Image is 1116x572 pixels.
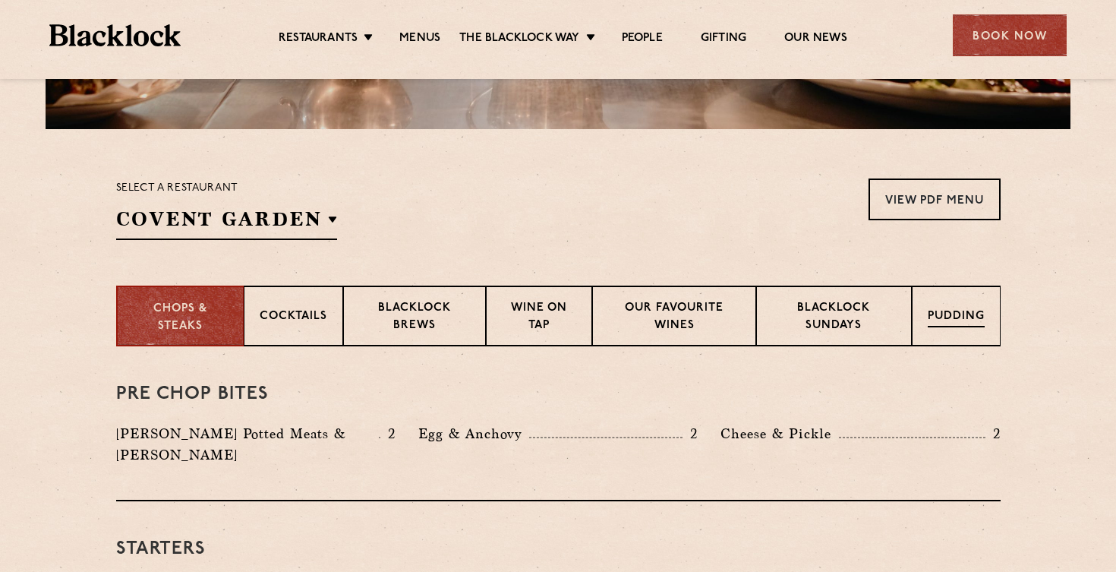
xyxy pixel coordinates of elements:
h3: Pre Chop Bites [116,384,1001,404]
p: Our favourite wines [608,300,740,336]
h3: Starters [116,539,1001,559]
a: Restaurants [279,31,358,48]
p: Cheese & Pickle [720,423,839,444]
a: People [622,31,663,48]
p: 2 [985,424,1001,444]
a: Our News [784,31,847,48]
a: Menus [399,31,440,48]
div: Book Now [953,14,1067,56]
p: Wine on Tap [502,300,576,336]
a: View PDF Menu [869,179,1001,220]
p: Select a restaurant [116,179,338,198]
a: The Blacklock Way [459,31,579,48]
img: BL_Textured_Logo-footer-cropped.svg [49,24,181,46]
p: Egg & Anchovy [418,423,529,444]
p: Cocktails [260,308,327,327]
p: Pudding [928,308,985,327]
p: Chops & Steaks [133,301,228,335]
p: [PERSON_NAME] Potted Meats & [PERSON_NAME] [116,423,379,466]
p: Blacklock Brews [359,300,470,336]
p: 2 [380,424,396,444]
p: Blacklock Sundays [772,300,896,336]
h2: Covent Garden [116,206,338,240]
a: Gifting [701,31,746,48]
p: 2 [683,424,698,444]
